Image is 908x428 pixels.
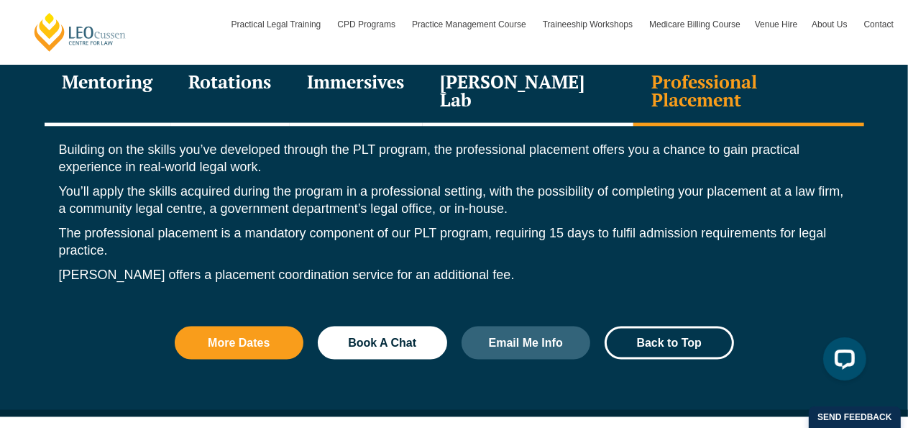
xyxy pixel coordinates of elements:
[423,58,634,127] div: [PERSON_NAME] Lab
[642,4,748,45] a: Medicare Billing Course
[330,4,405,45] a: CPD Programs
[59,141,850,176] p: Building on the skills you’ve developed through the PLT program, the professional placement offer...
[59,266,850,283] p: [PERSON_NAME] offers a placement coordination service for an additional fee.
[405,4,536,45] a: Practice Management Course
[290,58,423,127] div: Immersives
[857,4,901,45] a: Contact
[208,337,270,349] span: More Dates
[171,58,290,127] div: Rotations
[175,327,304,360] a: More Dates
[804,4,856,45] a: About Us
[605,327,734,360] a: Back to Top
[489,337,563,349] span: Email Me Info
[536,4,642,45] a: Traineeship Workshops
[348,337,416,349] span: Book A Chat
[462,327,591,360] a: Email Me Info
[32,12,128,53] a: [PERSON_NAME] Centre for Law
[812,332,872,392] iframe: LiveChat chat widget
[59,224,850,259] p: The professional placement is a mandatory component of our PLT program, requiring 15 days to fulf...
[59,183,850,217] p: You’ll apply the skills acquired during the program in a professional setting, with the possibili...
[748,4,804,45] a: Venue Hire
[45,58,171,127] div: Mentoring
[224,4,331,45] a: Practical Legal Training
[318,327,447,360] a: Book A Chat
[633,58,863,127] div: Professional Placement
[637,337,702,349] span: Back to Top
